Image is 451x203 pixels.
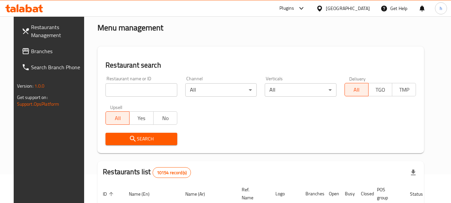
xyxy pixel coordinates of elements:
span: TMP [395,85,413,95]
button: Yes [129,111,153,125]
span: TGO [371,85,390,95]
span: Search [111,135,172,143]
input: Search for restaurant name or ID.. [105,83,177,97]
span: All [348,85,366,95]
label: Delivery [349,76,366,81]
span: Yes [132,113,151,123]
span: No [156,113,175,123]
span: Get support on: [17,93,48,102]
a: Support.OpsPlatform [17,100,59,108]
span: Branches [31,47,84,55]
span: 10154 record(s) [153,170,191,176]
div: Total records count [153,167,191,178]
span: 1.0.0 [34,82,45,90]
button: No [153,111,177,125]
label: Upsell [110,105,123,109]
button: Search [105,133,177,145]
div: All [185,83,257,97]
span: h [440,5,442,12]
div: Plugins [279,4,294,12]
span: ID [103,190,116,198]
span: Version: [17,82,33,90]
span: Name (En) [129,190,158,198]
button: TGO [368,83,392,96]
div: Export file [405,165,421,181]
span: All [108,113,127,123]
a: Search Branch Phone [16,59,89,75]
span: Status [410,190,432,198]
button: All [105,111,130,125]
h2: Menu management [97,22,163,33]
h2: Restaurant search [105,60,416,70]
div: All [265,83,336,97]
span: Ref. Name [242,186,262,202]
a: Branches [16,43,89,59]
span: Restaurants Management [31,23,84,39]
button: All [345,83,369,96]
span: Search Branch Phone [31,63,84,71]
span: Name (Ar) [185,190,214,198]
a: Restaurants Management [16,19,89,43]
div: [GEOGRAPHIC_DATA] [326,5,370,12]
button: TMP [392,83,416,96]
h2: Restaurants list [103,167,191,178]
span: POS group [377,186,397,202]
